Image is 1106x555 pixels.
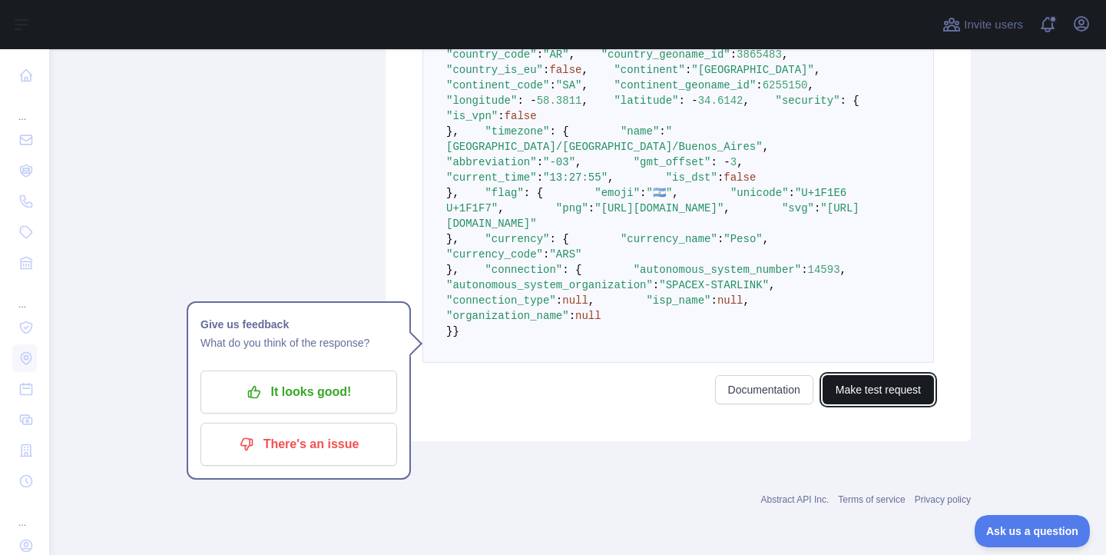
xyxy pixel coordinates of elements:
span: , [672,187,678,199]
span: : [717,171,724,184]
span: "autonomous_system_number" [634,264,801,276]
span: "🇦🇷" [647,187,673,199]
span: "emoji" [594,187,640,199]
span: : [717,233,724,245]
span: }, [446,125,459,138]
span: : - [517,95,536,107]
button: Make test request [823,375,934,404]
span: : [543,64,549,76]
span: , [840,264,846,276]
span: false [724,171,756,184]
span: "continent" [614,64,684,76]
span: }, [446,264,459,276]
span: "SPACEX-STARLINK" [659,279,769,291]
span: "connection_type" [446,294,556,307]
span: null [575,310,601,322]
span: : [588,202,594,214]
span: , [769,279,775,291]
span: "current_time" [446,171,537,184]
span: , [581,95,588,107]
p: What do you think of the response? [200,334,397,352]
iframe: Toggle Customer Support [975,515,1091,547]
span: null [562,294,588,307]
span: : [653,279,659,291]
span: : { [549,233,568,245]
span: 58.3811 [537,95,582,107]
span: : [549,79,555,91]
span: "-03" [543,156,575,168]
span: }, [446,187,459,199]
span: : { [840,95,859,107]
span: 14593 [808,264,840,276]
span: : [756,79,762,91]
span: "continent_code" [446,79,549,91]
div: ... [12,498,37,529]
span: , [763,233,769,245]
span: "connection" [485,264,562,276]
span: }, [446,233,459,245]
span: "png" [556,202,588,214]
span: "[GEOGRAPHIC_DATA]" [691,64,814,76]
span: "AR" [543,48,569,61]
span: "organization_name" [446,310,569,322]
span: : [537,48,543,61]
span: "is_vpn" [446,110,498,122]
span: "currency_name" [621,233,717,245]
span: , [608,171,614,184]
h1: Give us feedback [200,315,397,334]
span: "SA" [556,79,582,91]
span: "autonomous_system_organization" [446,279,653,291]
span: "currency_code" [446,248,543,261]
span: : [498,110,504,122]
span: } [452,325,459,337]
span: 34.6142 [698,95,743,107]
span: , [743,294,750,307]
span: "gmt_offset" [634,156,711,168]
span: 3 [730,156,737,168]
span: , [581,79,588,91]
a: Abstract API Inc. [761,494,829,505]
span: , [724,202,730,214]
span: "country_is_eu" [446,64,543,76]
span: : [710,294,717,307]
span: "name" [621,125,659,138]
span: , [569,48,575,61]
span: } [446,325,452,337]
span: "latitude" [614,95,678,107]
span: : [789,187,795,199]
span: , [498,202,504,214]
span: , [743,95,750,107]
span: "Peso" [724,233,762,245]
a: Privacy policy [915,494,971,505]
span: : [537,156,543,168]
span: : [569,310,575,322]
span: : [685,64,691,76]
span: "isp_name" [646,294,710,307]
span: "country_geoname_id" [601,48,730,61]
span: "longitude" [446,95,517,107]
span: : [814,202,820,214]
span: "currency" [485,233,549,245]
span: 6255150 [763,79,808,91]
a: Documentation [715,375,813,404]
span: , [737,156,743,168]
button: Invite users [939,12,1026,37]
div: ... [12,92,37,123]
span: "13:27:55" [543,171,608,184]
div: ... [12,280,37,311]
span: : [640,187,646,199]
span: , [575,156,581,168]
span: , [808,79,814,91]
span: : [537,171,543,184]
span: , [763,141,769,153]
span: "country_code" [446,48,537,61]
span: "svg" [782,202,814,214]
span: "security" [776,95,840,107]
span: null [717,294,743,307]
span: "unicode" [730,187,789,199]
span: : [659,125,665,138]
span: : [801,264,807,276]
span: false [549,64,581,76]
span: , [588,294,594,307]
span: false [505,110,537,122]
